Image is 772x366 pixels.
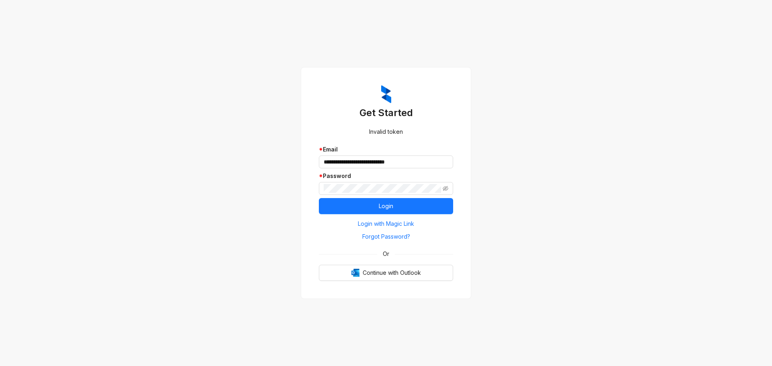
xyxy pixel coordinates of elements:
[319,172,453,180] div: Password
[319,198,453,214] button: Login
[358,219,414,228] span: Login with Magic Link
[381,85,391,104] img: ZumaIcon
[351,269,359,277] img: Outlook
[319,127,453,136] div: Invalid token
[379,202,393,211] span: Login
[363,268,421,277] span: Continue with Outlook
[319,106,453,119] h3: Get Started
[362,232,410,241] span: Forgot Password?
[377,249,395,258] span: Or
[319,145,453,154] div: Email
[319,230,453,243] button: Forgot Password?
[319,265,453,281] button: OutlookContinue with Outlook
[443,186,448,191] span: eye-invisible
[319,217,453,230] button: Login with Magic Link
